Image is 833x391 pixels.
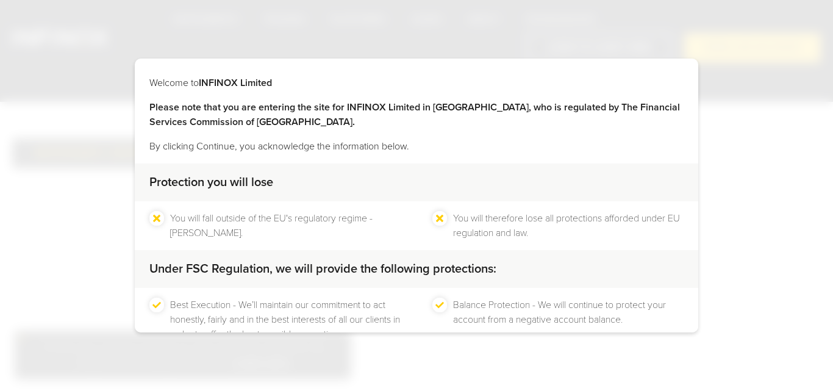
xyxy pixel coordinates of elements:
strong: Protection you will lose [149,175,273,190]
strong: Please note that you are entering the site for INFINOX Limited in [GEOGRAPHIC_DATA], who is regul... [149,101,680,128]
li: Best Execution - We’ll maintain our commitment to act honestly, fairly and in the best interests ... [170,298,401,342]
li: Balance Protection - We will continue to protect your account from a negative account balance. [453,298,684,342]
strong: Under FSC Regulation, we will provide the following protections: [149,262,496,276]
strong: INFINOX Limited [199,77,272,89]
li: You will fall outside of the EU's regulatory regime - [PERSON_NAME]. [170,211,401,240]
p: By clicking Continue, you acknowledge the information below. [149,139,684,154]
li: You will therefore lose all protections afforded under EU regulation and law. [453,211,684,240]
p: Welcome to [149,76,684,90]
